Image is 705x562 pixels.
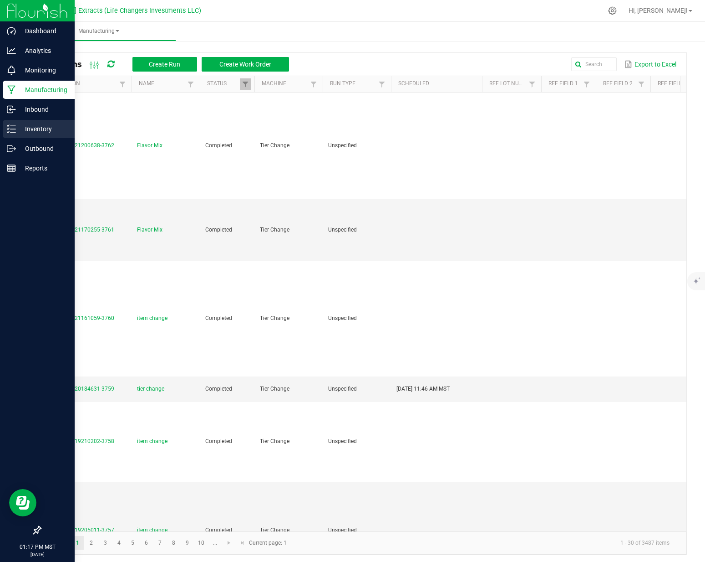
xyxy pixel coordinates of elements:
inline-svg: Inbound [7,105,16,114]
span: Flavor Mix [137,141,162,150]
p: 01:17 PM MST [4,543,71,551]
span: Flavor Mix [137,226,162,234]
span: MP-20250819205011-3757 [46,527,114,533]
a: MachineSortable [262,80,308,88]
p: [DATE] [4,551,71,558]
a: Page 7 [153,536,167,550]
inline-svg: Outbound [7,144,16,153]
span: Manufacturing [22,27,176,35]
kendo-pager: Current page: 1 [41,531,686,555]
a: Page 1 [71,536,84,550]
a: ScheduledSortable [398,80,478,88]
span: Unspecified [328,438,357,444]
span: [DATE] 11:46 AM MST [396,386,450,392]
span: item change [137,314,167,323]
span: Completed [205,227,232,233]
kendo-pager-info: 1 - 30 of 3487 items [292,536,677,551]
div: Manage settings [607,6,618,15]
span: Tier Change [260,315,289,321]
span: MP-20250820184631-3759 [46,386,114,392]
span: item change [137,526,167,535]
p: Reports [16,163,71,174]
p: Outbound [16,143,71,154]
span: MP-20250821161059-3760 [46,315,114,321]
a: Go to the next page [223,536,236,550]
inline-svg: Monitoring [7,66,16,75]
span: Create Work Order [219,61,271,68]
inline-svg: Dashboard [7,26,16,36]
a: Run TypeSortable [330,80,376,88]
p: Dashboard [16,26,71,36]
a: Page 2 [85,536,98,550]
span: Tier Change [260,142,289,149]
a: Page 5 [126,536,139,550]
span: Completed [205,315,232,321]
a: Ref Field 2Sortable [603,80,635,88]
a: Page 6 [140,536,153,550]
span: Unspecified [328,315,357,321]
a: NameSortable [139,80,185,88]
span: Completed [205,142,232,149]
a: Filter [636,78,647,90]
a: Ref Field 1Sortable [548,80,581,88]
button: Create Work Order [202,57,289,72]
button: Create Run [132,57,197,72]
span: [PERSON_NAME] Extracts (Life Changers Investments LLC) [26,7,201,15]
p: Inventory [16,124,71,134]
span: Hi, [PERSON_NAME]! [629,7,688,14]
a: Filter [308,78,319,90]
a: Page 10 [195,536,208,550]
a: Filter [240,78,251,90]
a: StatusSortable [207,80,239,88]
span: Tier Change [260,227,289,233]
span: Completed [205,438,232,444]
a: Page 8 [167,536,180,550]
input: Search [571,57,617,71]
p: Inbound [16,104,71,115]
a: Filter [376,78,387,90]
span: Completed [205,527,232,533]
inline-svg: Inventory [7,124,16,134]
span: Completed [205,386,232,392]
a: Page 4 [112,536,126,550]
span: Unspecified [328,142,357,149]
p: Analytics [16,45,71,56]
span: MP-20250821170255-3761 [46,227,114,233]
span: Go to the next page [225,539,233,547]
a: Ref Field 3Sortable [658,80,690,88]
a: Manufacturing [22,22,176,41]
iframe: Resource center [9,489,36,516]
a: Ref Lot NumberSortable [489,80,526,88]
inline-svg: Analytics [7,46,16,55]
a: Page 11 [208,536,222,550]
span: tier change [137,385,164,393]
p: Monitoring [16,65,71,76]
span: Unspecified [328,527,357,533]
span: Go to the last page [239,539,246,547]
a: Filter [117,78,128,90]
a: Filter [185,78,196,90]
span: MP-20250821200638-3762 [46,142,114,149]
a: Go to the last page [236,536,249,550]
inline-svg: Reports [7,164,16,173]
span: Create Run [149,61,180,68]
a: Page 9 [181,536,194,550]
span: Tier Change [260,527,289,533]
a: ExtractionSortable [47,80,117,88]
p: Manufacturing [16,84,71,95]
span: item change [137,437,167,446]
span: MP-20250819210202-3758 [46,438,114,444]
a: Page 3 [99,536,112,550]
span: Tier Change [260,386,289,392]
span: Tier Change [260,438,289,444]
inline-svg: Manufacturing [7,85,16,94]
span: Unspecified [328,227,357,233]
a: Filter [581,78,592,90]
button: Export to Excel [622,57,679,72]
a: Filter [527,78,538,90]
span: Unspecified [328,386,357,392]
div: All Runs [47,57,296,72]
